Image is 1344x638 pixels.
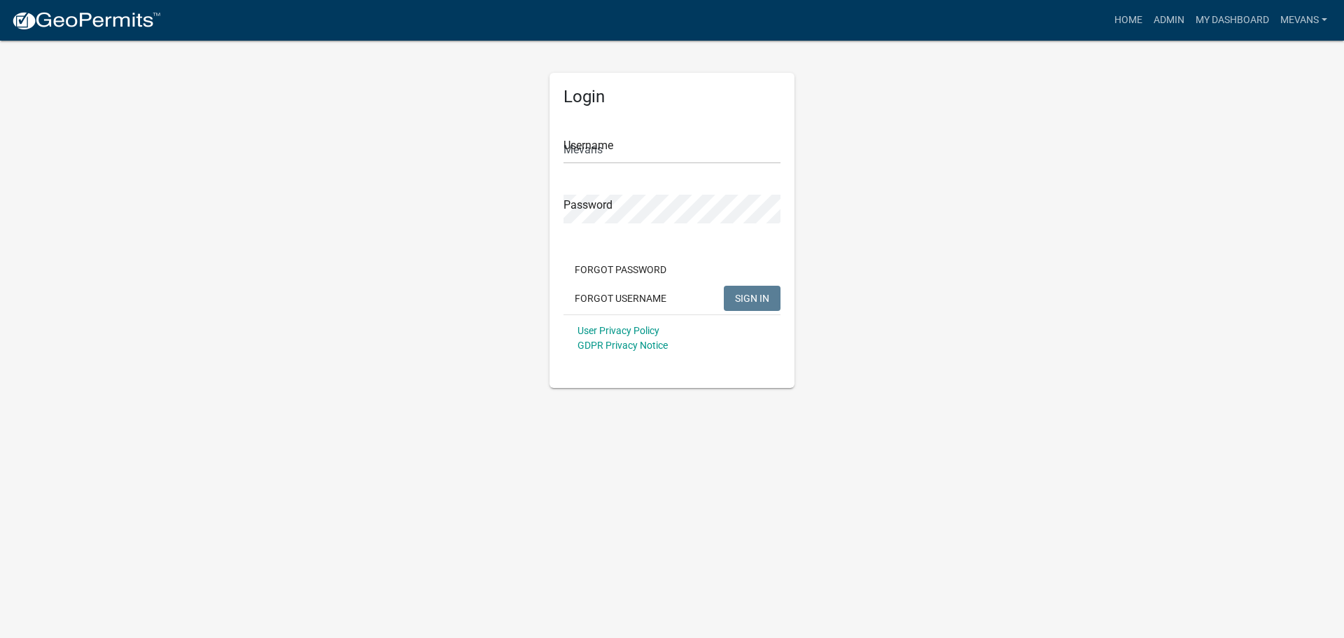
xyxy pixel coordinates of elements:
[563,87,780,107] h5: Login
[1275,7,1333,34] a: Mevans
[1190,7,1275,34] a: My Dashboard
[724,286,780,311] button: SIGN IN
[1109,7,1148,34] a: Home
[577,325,659,336] a: User Privacy Policy
[735,292,769,303] span: SIGN IN
[1148,7,1190,34] a: Admin
[577,340,668,351] a: GDPR Privacy Notice
[563,286,678,311] button: Forgot Username
[563,257,678,282] button: Forgot Password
